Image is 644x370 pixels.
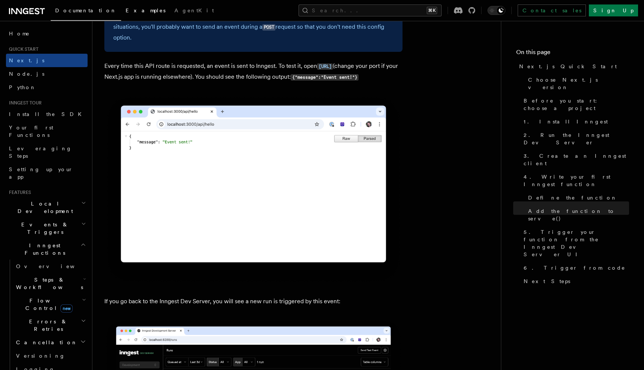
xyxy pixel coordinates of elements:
[6,197,88,218] button: Local Development
[16,353,65,359] span: Versioning
[524,277,570,285] span: Next Steps
[524,118,608,125] span: 1. Install Inngest
[299,4,442,16] button: Search...⌘K
[528,76,629,91] span: Choose Next.js version
[317,62,333,69] a: [URL]
[291,74,359,81] code: {"message":"Event sent!"}
[13,297,82,312] span: Flow Control
[126,7,165,13] span: Examples
[524,131,629,146] span: 2. Run the Inngest Dev Server
[60,304,73,313] span: new
[521,94,629,115] a: Before you start: choose a project
[9,71,44,77] span: Node.js
[524,152,629,167] span: 3. Create an Inngest client
[9,57,44,63] span: Next.js
[6,221,81,236] span: Events & Triggers
[13,294,88,315] button: Flow Controlnew
[6,107,88,121] a: Install the SDK
[9,125,53,138] span: Your first Functions
[13,336,88,349] button: Cancellation
[6,142,88,163] a: Leveraging Steps
[104,61,402,82] p: Every time this API route is requested, an event is sent to Inngest. To test it, open (change you...
[6,242,80,257] span: Inngest Functions
[6,46,38,52] span: Quick start
[6,200,81,215] span: Local Development
[528,194,617,201] span: Define the function
[6,27,88,40] a: Home
[13,315,88,336] button: Errors & Retries
[487,6,505,15] button: Toggle dark mode
[6,218,88,239] button: Events & Triggers
[525,73,629,94] a: Choose Next.js version
[427,7,437,14] kbd: ⌘K
[525,191,629,204] a: Define the function
[521,149,629,170] a: 3. Create an Inngest client
[6,81,88,94] a: Python
[6,54,88,67] a: Next.js
[13,276,83,291] span: Steps & Workflows
[9,111,86,117] span: Install the SDK
[121,2,170,20] a: Examples
[521,128,629,149] a: 2. Run the Inngest Dev Server
[9,166,73,180] span: Setting up your app
[524,173,629,188] span: 4. Write your first Inngest function
[528,207,629,222] span: Add the function to serve()
[6,67,88,81] a: Node.js
[16,263,93,269] span: Overview
[521,115,629,128] a: 1. Install Inngest
[13,273,88,294] button: Steps & Workflows
[113,11,394,43] p: 👉 Note that we use to ensure we always send a new event on every request. In most situations, you...
[104,94,402,284] img: Web browser showing the JSON response of the /api/hello endpoint
[525,204,629,225] a: Add the function to serve()
[589,4,638,16] a: Sign Up
[55,7,117,13] span: Documentation
[516,60,629,73] a: Next.js Quick Start
[524,264,625,272] span: 6. Trigger from code
[13,349,88,363] a: Versioning
[6,121,88,142] a: Your first Functions
[9,84,36,90] span: Python
[516,48,629,60] h4: On this page
[521,261,629,275] a: 6. Trigger from code
[518,4,586,16] a: Contact sales
[521,275,629,288] a: Next Steps
[6,189,31,195] span: Features
[13,318,81,333] span: Errors & Retries
[521,170,629,191] a: 4. Write your first Inngest function
[317,63,333,70] code: [URL]
[519,63,617,70] span: Next.js Quick Start
[6,163,88,184] a: Setting up your app
[6,239,88,260] button: Inngest Functions
[521,225,629,261] a: 5. Trigger your function from the Inngest Dev Server UI
[6,100,42,106] span: Inngest tour
[170,2,218,20] a: AgentKit
[13,260,88,273] a: Overview
[9,30,30,37] span: Home
[51,2,121,21] a: Documentation
[174,7,214,13] span: AgentKit
[262,24,275,31] code: POST
[524,228,629,258] span: 5. Trigger your function from the Inngest Dev Server UI
[9,145,72,159] span: Leveraging Steps
[524,97,629,112] span: Before you start: choose a project
[13,339,78,346] span: Cancellation
[104,296,402,307] p: If you go back to the Inngest Dev Server, you will see a new run is triggered by this event:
